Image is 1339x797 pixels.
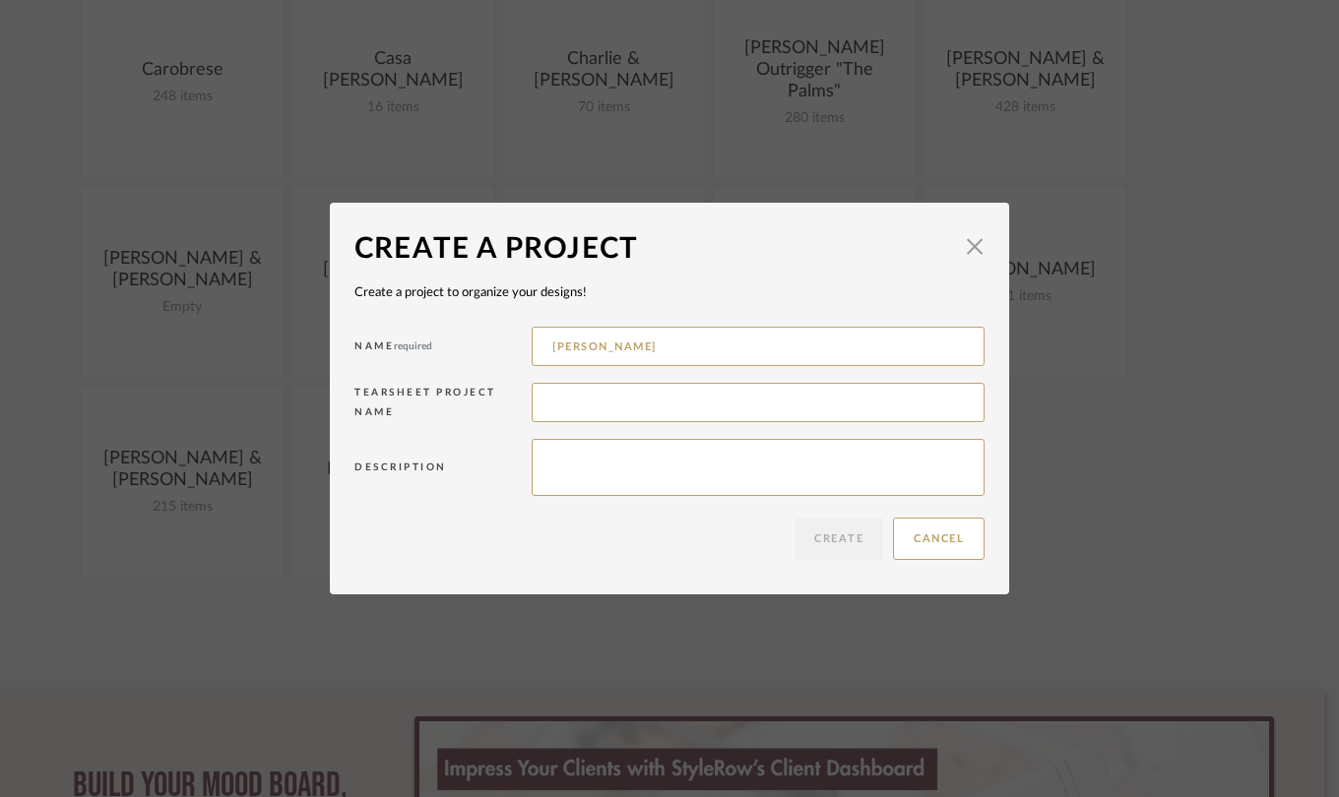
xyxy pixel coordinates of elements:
div: Tearsheet Project Name [354,383,532,429]
div: Create a project to organize your designs! [354,283,985,303]
div: Create a Project [354,227,955,271]
button: Cancel [893,518,985,560]
button: Close [955,227,994,267]
div: Description [354,458,532,484]
div: Name [354,337,532,363]
span: required [394,341,432,351]
button: Create [795,518,883,560]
